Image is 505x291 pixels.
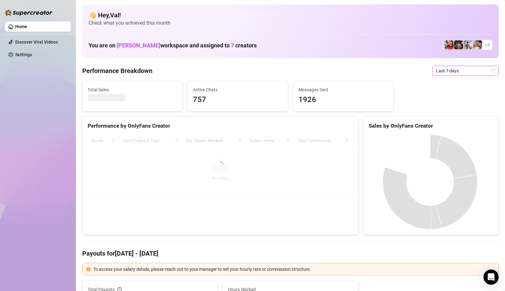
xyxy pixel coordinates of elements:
img: aussieboy_j [464,40,472,49]
div: To access your salary details, please reach out to your manager to set your hourly rate or commis... [93,266,495,273]
div: Open Intercom Messenger [483,270,499,285]
h4: 👋 Hey, Val ! [89,11,492,20]
h1: You are on workspace and assigned to creators [89,42,257,49]
span: calendar [491,69,495,73]
span: Messages Sent [299,86,388,93]
span: 1926 [299,94,388,106]
a: Settings [15,52,32,57]
span: [PERSON_NAME] [117,42,160,49]
span: loading [217,161,223,168]
h4: Performance Breakdown [82,66,152,75]
span: Active Chats [193,86,282,93]
span: Check what you achieved this month [89,20,492,27]
span: Last 7 days [436,66,495,76]
a: Home [15,24,27,29]
img: Tony [454,40,463,49]
h4: Payouts for [DATE] - [DATE] [82,249,499,258]
span: 757 [193,94,282,106]
span: Total Sales [88,86,177,93]
span: 7 [231,42,234,49]
img: Vanessa [445,40,453,49]
div: Performance by OnlyFans Creator [88,122,353,130]
div: Sales by OnlyFans Creator [369,122,493,130]
span: + 3 [485,41,490,48]
img: Aussieboy_jfree [473,40,482,49]
a: Discover Viral Videos [15,39,58,45]
img: logo-BBDzfeDw.svg [5,9,52,16]
span: exclamation-circle [86,267,91,271]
